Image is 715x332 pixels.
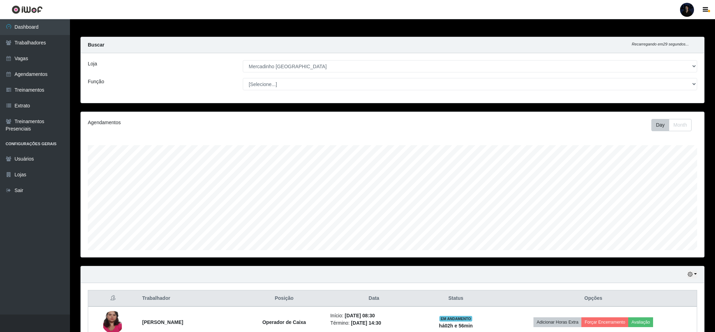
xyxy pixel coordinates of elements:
th: Data [326,290,422,307]
img: CoreUI Logo [12,5,43,14]
strong: Buscar [88,42,104,48]
li: Término: [330,319,417,327]
i: Recarregando em 29 segundos... [632,42,689,46]
button: Month [669,119,692,131]
label: Loja [88,60,97,68]
div: First group [651,119,692,131]
th: Trabalhador [138,290,242,307]
button: Forçar Encerramento [581,317,628,327]
strong: [PERSON_NAME] [142,319,183,325]
div: Toolbar with button groups [651,119,697,131]
th: Opções [490,290,697,307]
th: Status [422,290,490,307]
li: Início: [330,312,417,319]
button: Adicionar Horas Extra [533,317,581,327]
div: Agendamentos [88,119,335,126]
button: Avaliação [628,317,653,327]
strong: Operador de Caixa [262,319,306,325]
strong: há 02 h e 56 min [439,323,473,329]
time: [DATE] 14:30 [351,320,381,326]
label: Função [88,78,104,85]
th: Posição [242,290,326,307]
time: [DATE] 08:30 [345,313,375,318]
span: EM ANDAMENTO [439,316,473,322]
button: Day [651,119,669,131]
